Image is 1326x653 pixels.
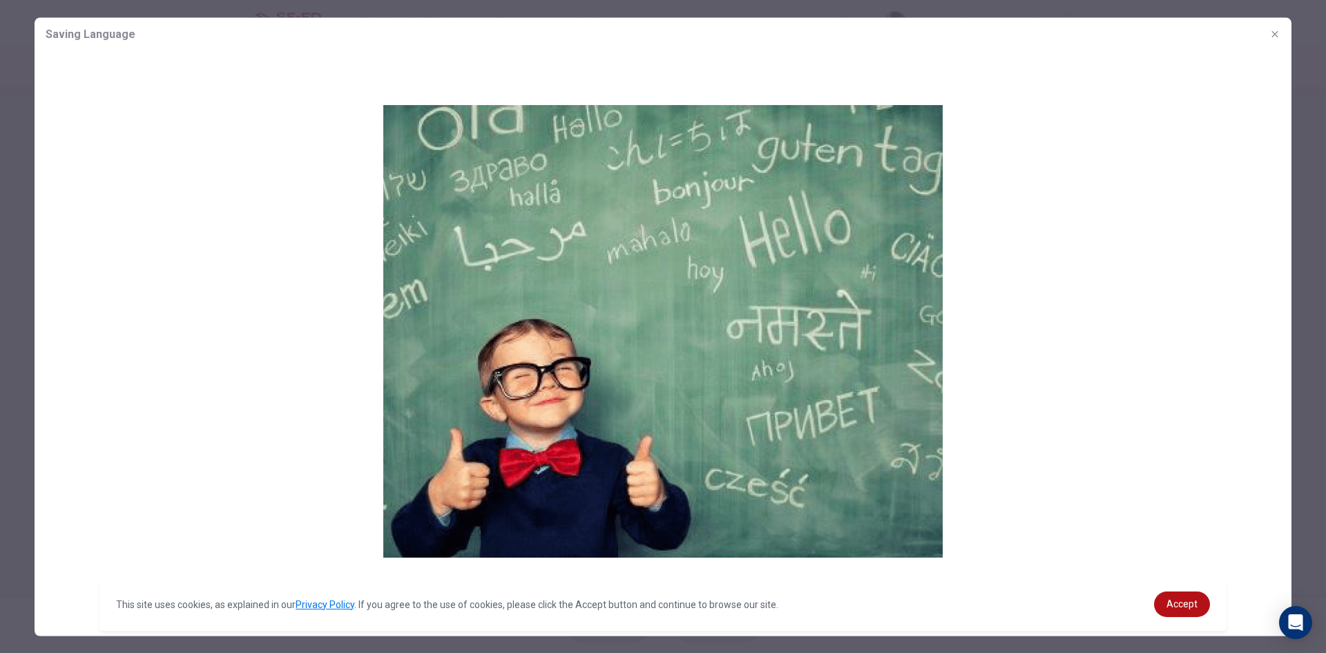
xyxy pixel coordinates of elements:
a: Privacy Policy [296,599,354,610]
img: fallback image [35,50,1291,610]
span: Accept [1166,598,1198,609]
span: Saving Language [46,26,135,42]
div: Open Intercom Messenger [1279,606,1312,639]
a: dismiss cookie message [1154,592,1210,617]
div: cookieconsent [99,578,1227,631]
span: This site uses cookies, as explained in our . If you agree to the use of cookies, please click th... [116,599,778,610]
